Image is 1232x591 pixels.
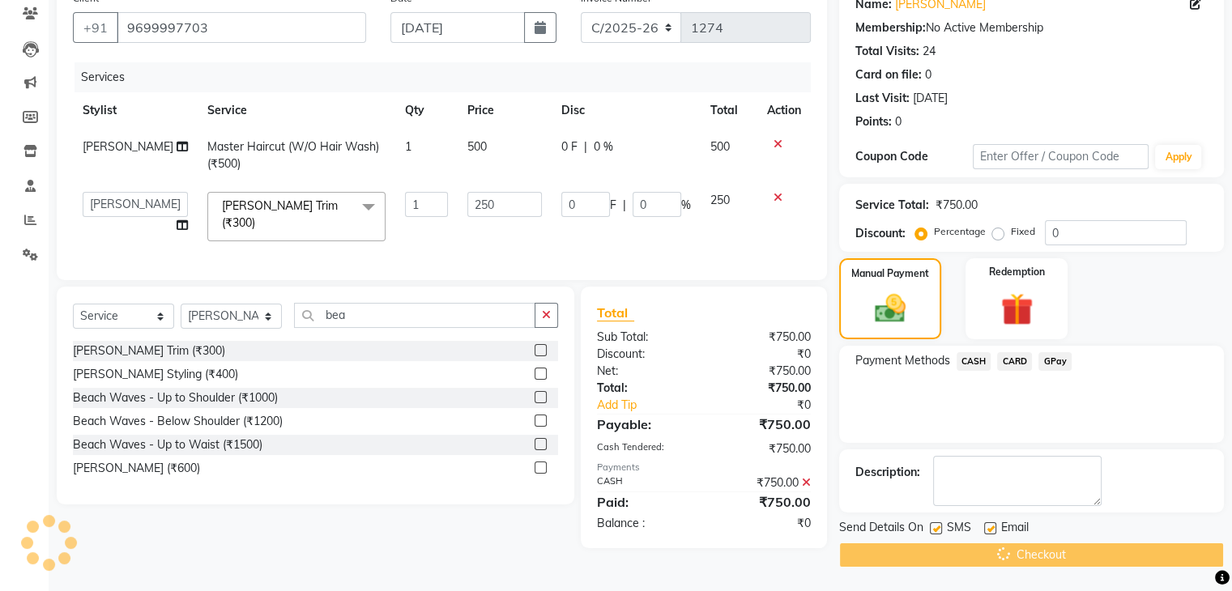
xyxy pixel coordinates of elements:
[585,440,704,457] div: Cash Tendered:
[701,92,757,129] th: Total
[704,474,823,491] div: ₹750.00
[294,303,535,328] input: Search or Scan
[610,197,616,214] span: F
[597,461,811,474] div: Payments
[585,346,704,363] div: Discount:
[704,329,823,346] div: ₹750.00
[585,363,704,380] div: Net:
[895,113,902,130] div: 0
[865,291,915,326] img: _cash.svg
[991,289,1043,330] img: _gift.svg
[704,415,823,434] div: ₹750.00
[585,329,704,346] div: Sub Total:
[222,198,338,230] span: [PERSON_NAME] Trim (₹300)
[1155,145,1201,169] button: Apply
[947,519,971,539] span: SMS
[1038,352,1072,371] span: GPay
[73,342,225,359] div: [PERSON_NAME] Trim (₹300)
[585,515,704,532] div: Balance :
[83,139,173,154] span: [PERSON_NAME]
[73,12,118,43] button: +91
[73,460,200,477] div: [PERSON_NAME] (₹600)
[207,139,379,171] span: Master Haircut (W/O Hair Wash) (₹500)
[923,43,936,60] div: 24
[855,113,892,130] div: Points:
[75,62,823,92] div: Services
[681,197,691,214] span: %
[925,66,931,83] div: 0
[855,19,926,36] div: Membership:
[704,515,823,532] div: ₹0
[623,197,626,214] span: |
[710,193,730,207] span: 250
[73,436,262,453] div: Beach Waves - Up to Waist (₹1500)
[585,415,704,434] div: Payable:
[936,197,978,214] div: ₹750.00
[597,304,634,321] span: Total
[934,224,986,239] label: Percentage
[467,139,487,154] span: 500
[855,66,922,83] div: Card on file:
[117,12,366,43] input: Search by Name/Mobile/Email/Code
[913,90,948,107] div: [DATE]
[855,225,906,242] div: Discount:
[255,215,262,230] a: x
[561,138,578,155] span: 0 F
[855,148,973,165] div: Coupon Code
[839,519,923,539] span: Send Details On
[73,413,283,430] div: Beach Waves - Below Shoulder (₹1200)
[855,43,919,60] div: Total Visits:
[594,138,613,155] span: 0 %
[1011,224,1035,239] label: Fixed
[704,440,823,457] div: ₹750.00
[585,492,704,512] div: Paid:
[957,352,991,371] span: CASH
[585,474,704,491] div: CASH
[855,352,950,369] span: Payment Methods
[395,92,458,129] th: Qty
[585,397,723,414] a: Add Tip
[458,92,552,129] th: Price
[704,492,823,512] div: ₹750.00
[855,197,929,214] div: Service Total:
[989,265,1045,279] label: Redemption
[405,139,411,154] span: 1
[1001,519,1029,539] span: Email
[855,464,920,481] div: Description:
[552,92,701,129] th: Disc
[704,346,823,363] div: ₹0
[851,266,929,281] label: Manual Payment
[73,366,238,383] div: [PERSON_NAME] Styling (₹400)
[973,144,1149,169] input: Enter Offer / Coupon Code
[710,139,730,154] span: 500
[704,363,823,380] div: ₹750.00
[704,380,823,397] div: ₹750.00
[73,389,278,406] div: Beach Waves - Up to Shoulder (₹1000)
[855,19,1208,36] div: No Active Membership
[997,352,1032,371] span: CARD
[723,397,822,414] div: ₹0
[855,90,910,107] div: Last Visit:
[584,138,587,155] span: |
[73,92,198,129] th: Stylist
[757,92,811,129] th: Action
[198,92,395,129] th: Service
[585,380,704,397] div: Total:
